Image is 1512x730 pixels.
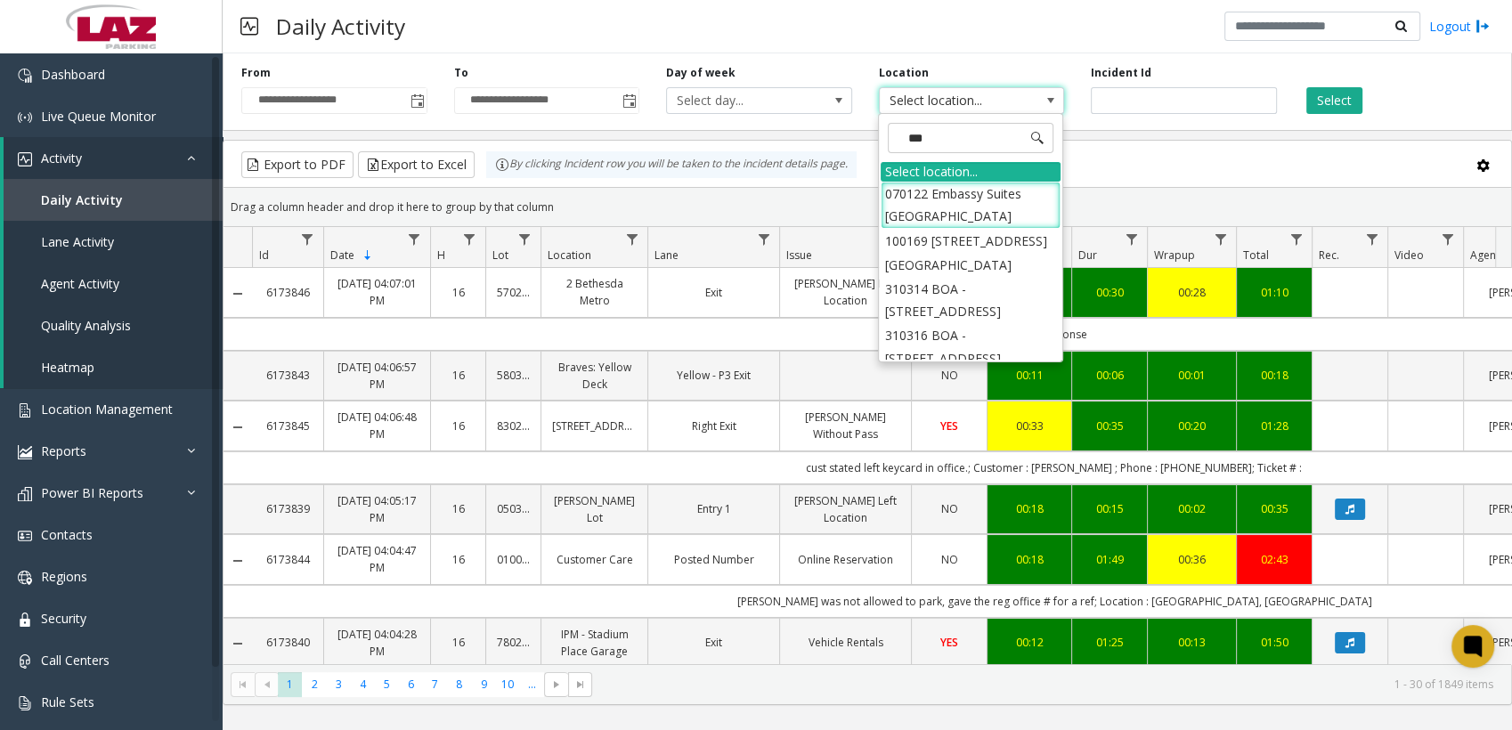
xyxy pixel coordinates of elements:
[552,359,637,393] a: Braves: Yellow Deck
[1284,227,1308,251] a: Total Filter Menu
[41,526,93,543] span: Contacts
[654,247,679,263] span: Lane
[224,637,252,651] a: Collapse Details
[486,151,857,178] div: By clicking Incident row you will be taken to the incident details page.
[492,247,508,263] span: Lot
[18,529,32,543] img: 'icon'
[1083,500,1136,517] div: 00:15
[327,672,351,696] span: Page 3
[224,420,252,434] a: Collapse Details
[552,492,637,526] a: [PERSON_NAME] Lot
[881,182,1061,228] li: 070122 Embassy Suites [GEOGRAPHIC_DATA]
[263,284,313,301] a: 6173846
[437,247,445,263] span: H
[1158,551,1225,568] div: 00:36
[41,275,119,292] span: Agent Activity
[358,151,475,178] button: Export to Excel
[335,492,419,526] a: [DATE] 04:05:17 PM
[497,551,530,568] a: 010016
[41,150,82,166] span: Activity
[791,551,900,568] a: Online Reservation
[335,359,419,393] a: [DATE] 04:06:57 PM
[573,677,588,692] span: Go to the last page
[278,672,302,696] span: Page 1
[263,634,313,651] a: 6173840
[335,626,419,660] a: [DATE] 04:04:28 PM
[552,418,637,434] a: [STREET_ADDRESS]
[752,227,776,251] a: Lane Filter Menu
[41,610,86,627] span: Security
[1248,500,1301,517] div: 00:35
[923,418,976,434] a: YES
[998,551,1061,568] a: 00:18
[923,500,976,517] a: NO
[659,551,768,568] a: Posted Number
[241,65,271,81] label: From
[18,403,32,418] img: 'icon'
[998,500,1061,517] a: 00:18
[1158,634,1225,651] a: 00:13
[1394,247,1424,263] span: Video
[330,247,354,263] span: Date
[881,162,1061,182] div: Select location...
[1248,367,1301,384] div: 00:18
[659,284,768,301] a: Exit
[549,677,564,692] span: Go to the next page
[4,137,223,179] a: Activity
[442,634,475,651] a: 16
[4,346,223,388] a: Heatmap
[1083,418,1136,434] div: 00:35
[18,654,32,669] img: 'icon'
[941,501,958,516] span: NO
[496,672,520,696] span: Page 10
[941,368,958,383] span: NO
[659,367,768,384] a: Yellow - P3 Exit
[263,551,313,568] a: 6173844
[998,418,1061,434] div: 00:33
[1078,247,1097,263] span: Dur
[1248,634,1301,651] div: 01:50
[1248,284,1301,301] div: 01:10
[224,227,1511,664] div: Data table
[923,367,976,384] a: NO
[442,500,475,517] a: 16
[1083,634,1136,651] a: 01:25
[791,634,900,651] a: Vehicle Rentals
[335,409,419,442] a: [DATE] 04:06:48 PM
[940,635,958,650] span: YES
[41,652,110,669] span: Call Centers
[1248,551,1301,568] div: 02:43
[259,247,269,263] span: Id
[407,88,427,113] span: Toggle popup
[41,359,94,376] span: Heatmap
[241,151,354,178] button: Export to PDF
[923,634,976,651] a: YES
[4,221,223,263] a: Lane Activity
[458,227,482,251] a: H Filter Menu
[4,304,223,346] a: Quality Analysis
[41,66,105,83] span: Dashboard
[4,263,223,304] a: Agent Activity
[497,367,530,384] a: 580348
[335,275,419,309] a: [DATE] 04:07:01 PM
[1243,247,1269,263] span: Total
[1091,65,1151,81] label: Incident Id
[1248,418,1301,434] div: 01:28
[1306,87,1362,114] button: Select
[1158,367,1225,384] a: 00:01
[18,612,32,627] img: 'icon'
[224,554,252,568] a: Collapse Details
[548,247,591,263] span: Location
[603,677,1493,692] kendo-pager-info: 1 - 30 of 1849 items
[41,401,173,418] span: Location Management
[442,367,475,384] a: 16
[879,65,929,81] label: Location
[18,110,32,125] img: 'icon'
[361,248,375,263] span: Sortable
[666,65,736,81] label: Day of week
[497,418,530,434] a: 830211
[1083,367,1136,384] a: 00:06
[18,696,32,710] img: 'icon'
[1083,551,1136,568] a: 01:49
